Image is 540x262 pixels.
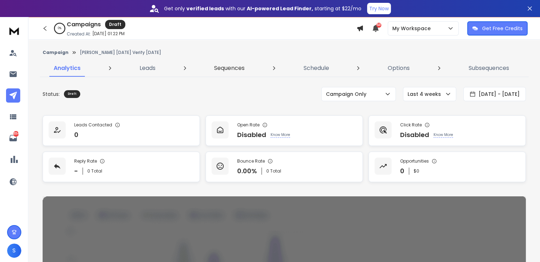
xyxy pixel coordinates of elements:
strong: AI-powered Lead Finder, [247,5,313,12]
a: Open RateDisabledKnow More [206,115,363,146]
p: Schedule [304,64,329,72]
p: Disabled [400,130,429,140]
img: logo [7,24,21,37]
p: Opportunities [400,158,429,164]
h1: Campaigns [67,20,101,29]
p: Subsequences [469,64,509,72]
p: [PERSON_NAME] [DATE] Verify [DATE] [80,50,161,55]
a: Opportunities0$0 [369,152,526,182]
p: Sequences [214,64,245,72]
a: Leads [135,60,160,77]
p: Know More [433,132,453,138]
p: Analytics [54,64,81,72]
p: 0 [400,166,404,176]
p: Know More [271,132,290,138]
p: Click Rate [400,122,422,128]
a: Bounce Rate0.00%0 Total [206,152,363,182]
button: Try Now [367,3,391,14]
p: [DATE] 01:22 PM [92,31,125,37]
button: [DATE] - [DATE] [463,87,526,101]
p: Bounce Rate [237,158,265,164]
a: Click RateDisabledKnow More [369,115,526,146]
p: 0.00 % [237,166,257,176]
p: 0 Total [87,168,102,174]
p: Get only with our starting at $22/mo [164,5,361,12]
a: Sequences [210,60,249,77]
p: Get Free Credits [482,25,523,32]
p: Leads Contacted [74,122,112,128]
a: 2034 [6,131,20,145]
p: 0 % [58,26,61,31]
a: Subsequences [464,60,513,77]
a: Analytics [49,60,85,77]
button: Campaign [43,50,69,55]
p: Try Now [369,5,389,12]
p: Leads [140,64,156,72]
p: Reply Rate [74,158,97,164]
a: Schedule [299,60,333,77]
a: Reply Rate-0 Total [43,152,200,182]
p: 2034 [13,131,19,137]
p: Status: [43,91,60,98]
button: Get Free Credits [467,21,528,36]
p: Campaign Only [326,91,369,98]
div: Draft [64,90,80,98]
a: Leads Contacted0 [43,115,200,146]
div: Draft [105,20,125,29]
p: Options [388,64,410,72]
p: Open Rate [237,122,260,128]
p: Created At: [67,31,91,37]
p: Last 4 weeks [408,91,444,98]
p: Disabled [237,130,266,140]
p: My Workspace [392,25,433,32]
p: $ 0 [414,168,419,174]
span: 50 [376,23,381,28]
p: 0 Total [266,168,281,174]
a: Options [383,60,414,77]
strong: verified leads [186,5,224,12]
p: 0 [74,130,78,140]
p: - [74,166,78,176]
button: S [7,244,21,258]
